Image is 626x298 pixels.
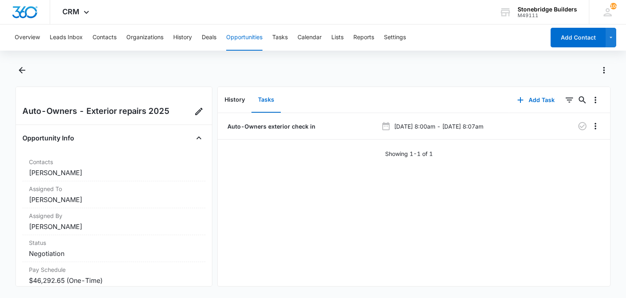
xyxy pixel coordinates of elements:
[298,24,322,51] button: Calendar
[394,122,483,131] p: [DATE] 8:00am - [DATE] 8:07am
[29,238,198,247] dt: Status
[62,7,79,16] span: CRM
[218,87,251,113] button: History
[29,211,198,220] dt: Assigned By
[15,64,28,77] button: Back
[597,64,611,77] button: Actions
[385,149,433,158] p: Showing 1-1 of 1
[22,235,205,262] div: StatusNegotiation
[29,265,198,274] dt: Pay Schedule
[518,13,577,18] div: account id
[29,158,198,166] dt: Contacts
[563,93,576,107] button: Filters
[93,24,117,51] button: Contacts
[226,122,315,131] a: Auto-Owners exterior check in
[202,24,216,51] button: Deals
[518,6,577,13] div: account name
[589,93,602,107] button: Overflow Menu
[29,222,198,231] dd: [PERSON_NAME]
[272,24,288,51] button: Tasks
[353,24,374,51] button: Reports
[173,24,192,51] button: History
[22,105,170,118] h2: Auto-Owners - Exterior repairs 2025
[331,24,344,51] button: Lists
[29,195,198,205] dd: [PERSON_NAME]
[29,276,198,285] dd: $46,292.65 (One-Time)
[22,208,205,235] div: Assigned By[PERSON_NAME]
[22,133,74,143] h4: Opportunity Info
[15,24,40,51] button: Overview
[192,131,205,145] button: Close
[29,168,198,178] dd: [PERSON_NAME]
[610,3,617,9] div: notifications count
[29,185,198,193] dt: Assigned To
[509,90,563,110] button: Add Task
[589,120,602,133] button: Overflow Menu
[610,3,617,9] span: 104
[226,24,262,51] button: Opportunities
[384,24,406,51] button: Settings
[126,24,163,51] button: Organizations
[576,93,589,107] button: Search...
[29,249,198,258] dd: Negotiation
[551,28,606,47] button: Add Contact
[251,87,281,113] button: Tasks
[22,154,205,181] div: Contacts[PERSON_NAME]
[22,262,205,289] div: Pay Schedule$46,292.65 (One-Time)
[22,181,205,208] div: Assigned To[PERSON_NAME]
[192,105,205,118] button: Edit Opportunity
[50,24,83,51] button: Leads Inbox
